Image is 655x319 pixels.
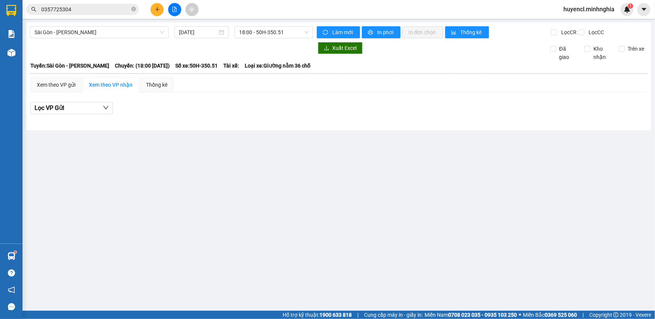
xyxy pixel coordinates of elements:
[583,311,584,319] span: |
[8,303,15,310] span: message
[445,26,489,38] button: bar-chartThống kê
[103,105,109,111] span: down
[523,311,577,319] span: Miền Bắc
[317,26,360,38] button: syncLàm mới
[613,312,619,317] span: copyright
[451,30,458,36] span: bar-chart
[357,311,358,319] span: |
[185,3,199,16] button: aim
[41,5,130,14] input: Tìm tên, số ĐT hoặc mã đơn
[30,63,109,69] b: Tuyến: Sài Gòn - [PERSON_NAME]
[179,28,217,36] input: 13/09/2025
[35,103,64,113] span: Lọc VP Gửi
[590,45,613,61] span: Kho nhận
[223,62,239,70] span: Tài xế:
[624,6,631,13] img: icon-new-feature
[368,30,374,36] span: printer
[155,7,160,12] span: plus
[31,7,36,12] span: search
[245,62,310,70] span: Loại xe: Giường nằm 36 chỗ
[14,251,17,253] sup: 1
[6,5,16,16] img: logo-vxr
[461,28,483,36] span: Thống kê
[168,3,181,16] button: file-add
[377,28,395,36] span: In phơi
[239,27,309,38] span: 18:00 - 50H-350.51
[362,26,401,38] button: printerIn phơi
[629,3,632,9] span: 1
[364,311,423,319] span: Cung cấp máy in - giấy in:
[402,26,443,38] button: In đơn chọn
[556,45,579,61] span: Đã giao
[318,42,363,54] button: downloadXuất Excel
[146,81,167,89] div: Thống kê
[332,28,354,36] span: Làm mới
[8,269,15,277] span: question-circle
[89,81,133,89] div: Xem theo VP nhận
[586,28,605,36] span: Lọc CC
[131,6,136,13] span: close-circle
[557,5,620,14] span: huyencl.minhnghia
[35,27,164,38] span: Sài Gòn - Phan Rí
[558,28,578,36] span: Lọc CR
[323,30,329,36] span: sync
[8,286,15,293] span: notification
[545,312,577,318] strong: 0369 525 060
[283,311,352,319] span: Hỗ trợ kỹ thuật:
[637,3,650,16] button: caret-down
[30,102,113,114] button: Lọc VP Gửi
[425,311,517,319] span: Miền Nam
[628,3,633,9] sup: 1
[115,62,170,70] span: Chuyến: (18:00 [DATE])
[641,6,647,13] span: caret-down
[151,3,164,16] button: plus
[319,312,352,318] strong: 1900 633 818
[8,49,15,57] img: warehouse-icon
[625,45,647,53] span: Trên xe
[37,81,75,89] div: Xem theo VP gửi
[448,312,517,318] strong: 0708 023 035 - 0935 103 250
[175,62,218,70] span: Số xe: 50H-350.51
[519,313,521,316] span: ⚪️
[8,30,15,38] img: solution-icon
[131,7,136,11] span: close-circle
[189,7,194,12] span: aim
[172,7,177,12] span: file-add
[8,252,15,260] img: warehouse-icon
